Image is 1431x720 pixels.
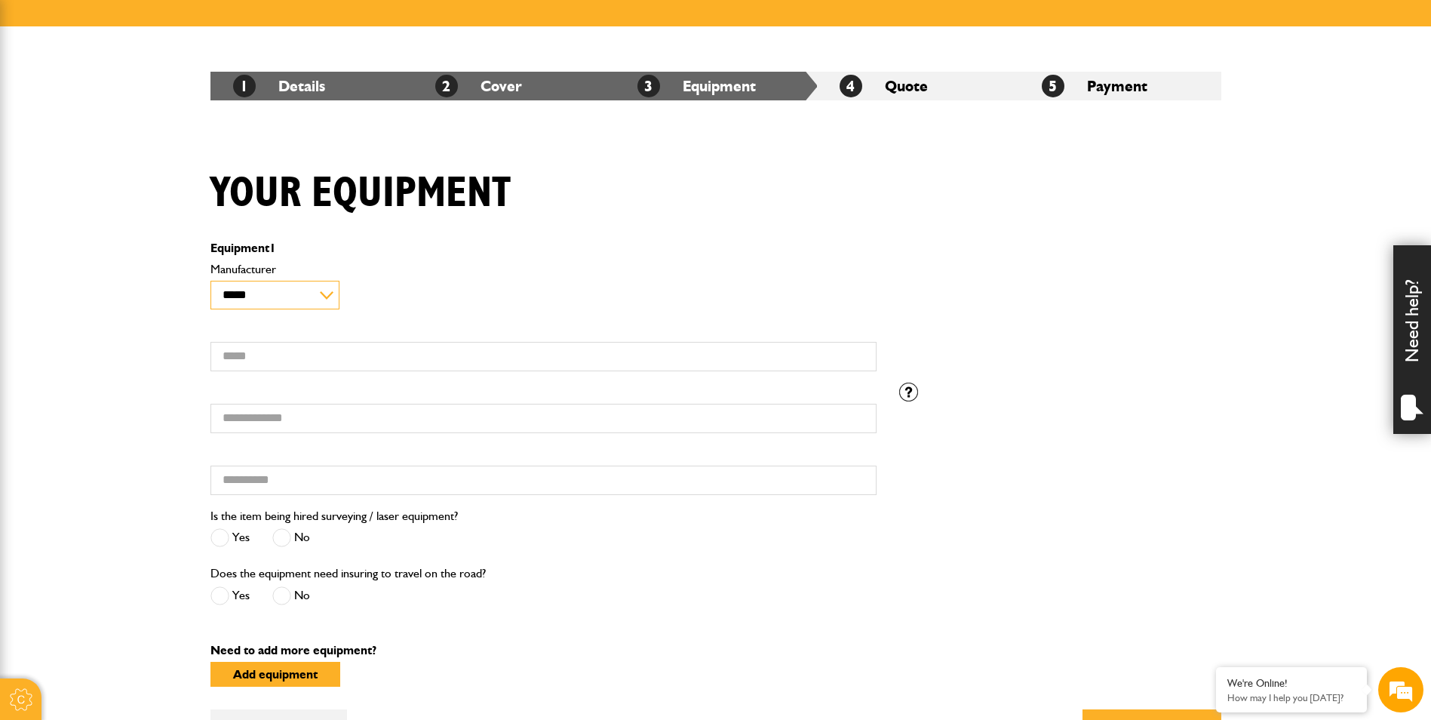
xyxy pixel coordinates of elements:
label: No [272,528,310,547]
label: Is the item being hired surveying / laser equipment? [210,510,458,522]
div: Minimize live chat window [247,8,284,44]
em: Start Chat [205,465,274,485]
label: Does the equipment need insuring to travel on the road? [210,568,486,580]
div: We're Online! [1227,677,1356,690]
input: Enter your phone number [20,229,275,262]
textarea: Type your message and hit 'Enter' [20,273,275,452]
span: 5 [1042,75,1064,97]
li: Equipment [615,72,817,100]
li: Quote [817,72,1019,100]
label: Yes [210,528,250,547]
span: 3 [637,75,660,97]
span: 4 [840,75,862,97]
p: How may I help you today? [1227,692,1356,703]
span: 2 [435,75,458,97]
span: 1 [233,75,256,97]
div: Chat with us now [78,85,253,104]
a: 1Details [233,77,325,95]
span: 1 [269,241,276,255]
img: d_20077148190_company_1631870298795_20077148190 [26,84,63,105]
label: Yes [210,586,250,605]
label: Manufacturer [210,263,877,275]
p: Equipment [210,242,877,254]
label: No [272,586,310,605]
input: Enter your last name [20,140,275,173]
li: Payment [1019,72,1221,100]
p: Need to add more equipment? [210,645,1221,657]
div: Need help? [1393,245,1431,434]
a: 2Cover [435,77,522,95]
button: Add equipment [210,662,340,687]
input: Enter your email address [20,184,275,217]
h1: Your equipment [210,168,511,219]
